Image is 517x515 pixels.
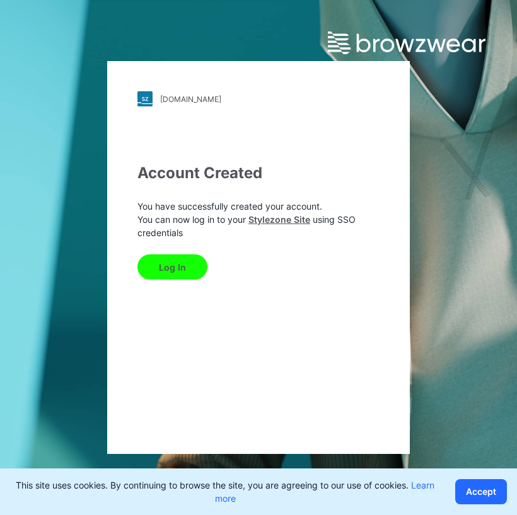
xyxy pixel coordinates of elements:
p: You have successfully created your account. [137,200,380,213]
img: stylezone-logo.562084cfcfab977791bfbf7441f1a819.svg [137,91,153,106]
button: Accept [455,479,507,504]
p: This site uses cookies. By continuing to browse the site, you are agreeing to our use of cookies. [10,478,440,505]
a: Stylezone Site [248,214,310,225]
div: [DOMAIN_NAME] [160,94,221,104]
img: browzwear-logo.e42bd6dac1945053ebaf764b6aa21510.svg [328,31,485,54]
div: Account Created [137,162,380,184]
p: You can now log in to your using SSO credentials [137,213,380,239]
button: Log In [137,254,207,280]
a: [DOMAIN_NAME] [137,91,380,106]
